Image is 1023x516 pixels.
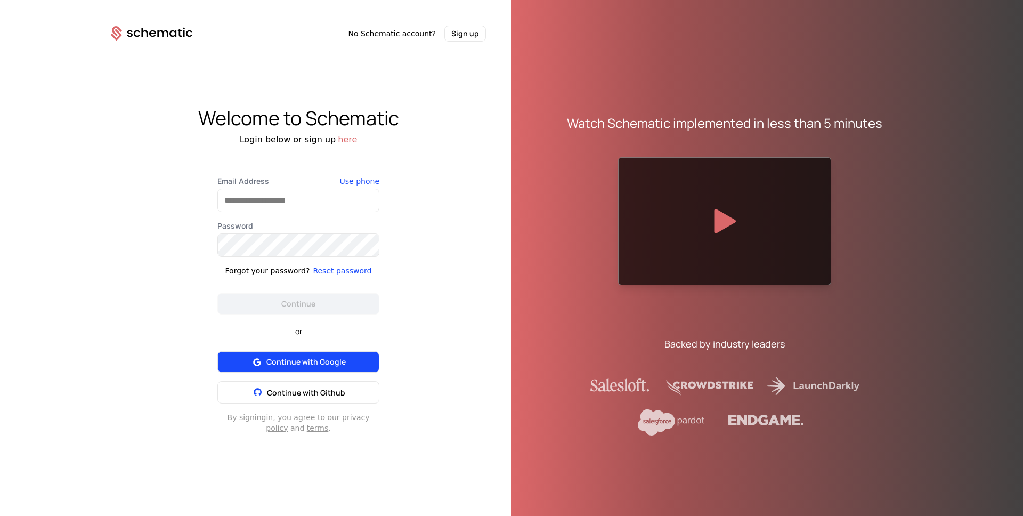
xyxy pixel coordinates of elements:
div: Login below or sign up [85,133,511,146]
label: Password [217,221,379,231]
button: here [338,133,357,146]
a: policy [266,424,288,432]
label: Email Address [217,176,379,187]
button: Continue with Google [217,351,379,373]
button: Continue with Github [217,381,379,404]
div: Backed by industry leaders [664,336,785,351]
div: By signing in , you agree to our privacy and . [217,412,379,433]
span: or [287,328,311,335]
button: Use phone [340,176,379,187]
div: Welcome to Schematic [85,108,511,129]
button: Sign up [444,26,486,42]
span: Continue with Github [267,388,345,398]
div: Watch Schematic implemented in less than 5 minutes [567,115,882,132]
button: Continue [217,293,379,315]
span: No Schematic account? [348,28,436,39]
span: Continue with Google [266,357,346,367]
button: Reset password [313,265,371,276]
a: terms [307,424,329,432]
div: Forgot your password? [225,265,310,276]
